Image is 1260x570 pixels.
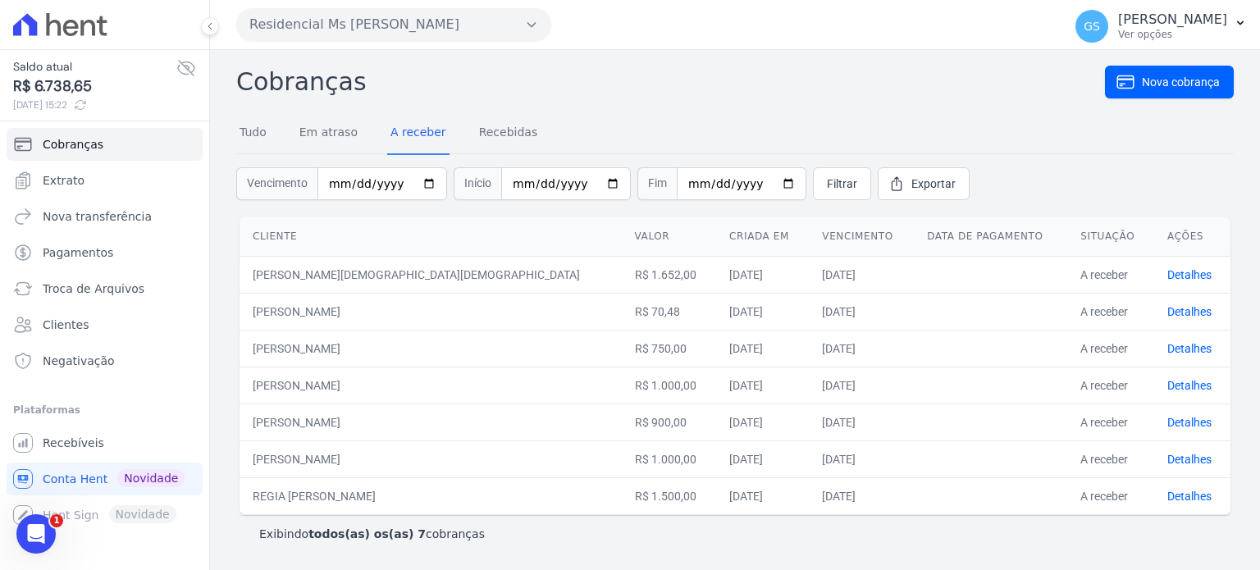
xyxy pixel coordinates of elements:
span: R$ 6.738,65 [13,75,176,98]
span: Extrato [43,172,84,189]
p: [PERSON_NAME] [1118,11,1227,28]
a: Tudo [236,112,270,155]
td: R$ 1.500,00 [622,477,717,514]
td: [DATE] [716,404,809,440]
p: Ver opções [1118,28,1227,41]
a: Detalhes [1167,379,1212,392]
a: Conta Hent Novidade [7,463,203,495]
a: Nova transferência [7,200,203,233]
a: Nova cobrança [1105,66,1234,98]
th: Valor [622,217,717,257]
p: Exibindo cobranças [259,526,485,542]
td: R$ 70,48 [622,293,717,330]
th: Vencimento [809,217,914,257]
a: Detalhes [1167,490,1212,503]
td: [PERSON_NAME][DEMOGRAPHIC_DATA][DEMOGRAPHIC_DATA] [240,256,622,293]
td: [DATE] [716,256,809,293]
td: A receber [1067,404,1154,440]
td: [PERSON_NAME] [240,440,622,477]
span: Clientes [43,317,89,333]
td: [DATE] [716,330,809,367]
span: Nova transferência [43,208,152,225]
td: R$ 1.000,00 [622,440,717,477]
button: Residencial Ms [PERSON_NAME] [236,8,551,41]
td: A receber [1067,293,1154,330]
td: A receber [1067,477,1154,514]
a: A receber [387,112,450,155]
td: R$ 750,00 [622,330,717,367]
span: Recebíveis [43,435,104,451]
a: Negativação [7,344,203,377]
b: todos(as) os(as) 7 [308,527,426,540]
td: [PERSON_NAME] [240,367,622,404]
td: [DATE] [716,477,809,514]
span: Filtrar [827,176,857,192]
a: Troca de Arquivos [7,272,203,305]
span: Início [454,167,501,200]
span: Vencimento [236,167,317,200]
th: Data de pagamento [914,217,1067,257]
th: Criada em [716,217,809,257]
span: Saldo atual [13,58,176,75]
iframe: Intercom live chat [16,514,56,554]
span: Pagamentos [43,244,113,261]
div: Plataformas [13,400,196,420]
td: A receber [1067,330,1154,367]
td: [DATE] [809,293,914,330]
a: Extrato [7,164,203,197]
td: [PERSON_NAME] [240,293,622,330]
span: Conta Hent [43,471,107,487]
a: Detalhes [1167,305,1212,318]
span: Troca de Arquivos [43,280,144,297]
a: Em atraso [296,112,361,155]
span: Novidade [117,469,185,487]
td: [PERSON_NAME] [240,404,622,440]
td: R$ 1.000,00 [622,367,717,404]
span: Nova cobrança [1142,74,1220,90]
a: Cobranças [7,128,203,161]
td: [DATE] [716,367,809,404]
button: GS [PERSON_NAME] Ver opções [1062,3,1260,49]
nav: Sidebar [13,128,196,531]
td: [DATE] [809,256,914,293]
a: Detalhes [1167,416,1212,429]
th: Situação [1067,217,1154,257]
td: R$ 900,00 [622,404,717,440]
td: [DATE] [809,404,914,440]
a: Exportar [878,167,970,200]
td: [DATE] [716,440,809,477]
td: [DATE] [716,293,809,330]
th: Ações [1154,217,1230,257]
span: Cobranças [43,136,103,153]
td: [DATE] [809,367,914,404]
th: Cliente [240,217,622,257]
td: A receber [1067,367,1154,404]
a: Detalhes [1167,453,1212,466]
td: R$ 1.652,00 [622,256,717,293]
a: Clientes [7,308,203,341]
h2: Cobranças [236,63,1105,100]
span: [DATE] 15:22 [13,98,176,112]
a: Pagamentos [7,236,203,269]
td: [DATE] [809,330,914,367]
td: REGIA [PERSON_NAME] [240,477,622,514]
td: [DATE] [809,440,914,477]
td: [PERSON_NAME] [240,330,622,367]
a: Detalhes [1167,268,1212,281]
span: Fim [637,167,677,200]
a: Detalhes [1167,342,1212,355]
span: Negativação [43,353,115,369]
span: Exportar [911,176,956,192]
span: GS [1084,21,1100,32]
td: A receber [1067,256,1154,293]
span: 1 [50,514,63,527]
td: A receber [1067,440,1154,477]
td: [DATE] [809,477,914,514]
a: Recebíveis [7,426,203,459]
a: Recebidas [476,112,541,155]
a: Filtrar [813,167,871,200]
